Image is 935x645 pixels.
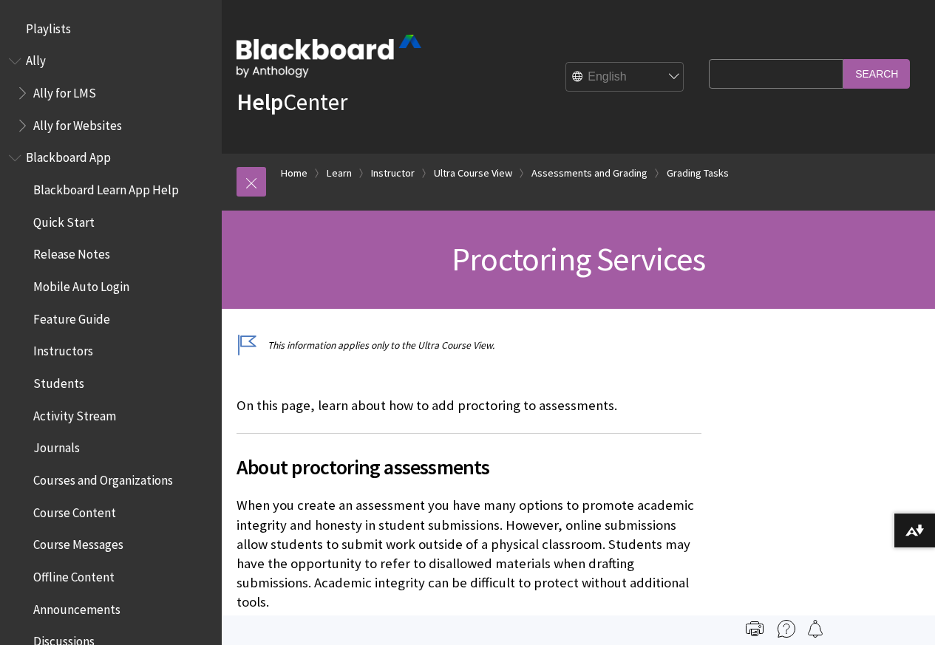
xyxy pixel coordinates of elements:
[566,63,684,92] select: Site Language Selector
[371,164,415,182] a: Instructor
[26,16,71,36] span: Playlists
[843,59,910,88] input: Search
[33,468,173,488] span: Courses and Organizations
[667,164,729,182] a: Grading Tasks
[33,307,110,327] span: Feature Guide
[33,500,116,520] span: Course Content
[237,451,701,482] span: About proctoring assessments
[452,239,705,279] span: Proctoring Services
[26,49,46,69] span: Ally
[281,164,307,182] a: Home
[33,597,120,617] span: Announcements
[33,177,179,197] span: Blackboard Learn App Help
[33,564,115,584] span: Offline Content
[806,620,824,638] img: Follow this page
[327,164,352,182] a: Learn
[33,242,110,262] span: Release Notes
[33,436,80,456] span: Journals
[237,87,283,117] strong: Help
[237,35,421,78] img: Blackboard by Anthology
[33,533,123,553] span: Course Messages
[33,403,116,423] span: Activity Stream
[434,164,512,182] a: Ultra Course View
[33,81,96,100] span: Ally for LMS
[9,49,213,138] nav: Book outline for Anthology Ally Help
[237,496,701,612] p: When you create an assessment you have many options to promote academic integrity and honesty in ...
[33,339,93,359] span: Instructors
[26,146,111,165] span: Blackboard App
[33,274,129,294] span: Mobile Auto Login
[237,338,701,352] p: This information applies only to the Ultra Course View.
[778,620,795,638] img: More help
[746,620,764,638] img: Print
[33,210,95,230] span: Quick Start
[9,16,213,41] nav: Book outline for Playlists
[33,113,122,133] span: Ally for Websites
[237,396,701,415] p: On this page, learn about how to add proctoring to assessments.
[33,371,84,391] span: Students
[531,164,647,182] a: Assessments and Grading
[237,87,347,117] a: HelpCenter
